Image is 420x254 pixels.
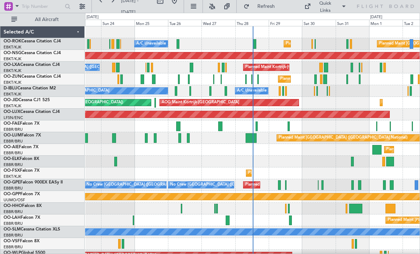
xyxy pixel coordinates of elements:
[245,180,374,190] div: Planned Maint [GEOGRAPHIC_DATA] ([GEOGRAPHIC_DATA] National)
[369,20,403,26] div: Mon 1
[4,145,38,149] a: OO-AIEFalcon 7X
[269,20,302,26] div: Fri 29
[4,98,50,102] a: OO-JIDCessna CJ1 525
[4,68,21,73] a: EBKT/KJK
[4,121,20,126] span: OO-FAE
[280,74,363,84] div: Planned Maint Kortrijk-[GEOGRAPHIC_DATA]
[162,97,239,108] div: AOG Maint Kortrijk-[GEOGRAPHIC_DATA]
[101,20,135,26] div: Sun 24
[4,239,20,243] span: OO-VSF
[4,192,40,196] a: OO-GPPFalcon 7X
[248,168,331,178] div: Planned Maint Kortrijk-[GEOGRAPHIC_DATA]
[4,216,40,220] a: OO-LAHFalcon 7X
[4,157,20,161] span: OO-ELK
[4,150,23,156] a: EBBR/BRU
[8,14,77,25] button: All Aircraft
[4,92,21,97] a: EBKT/KJK
[4,121,40,126] a: OO-FAEFalcon 7X
[4,39,61,43] a: OO-ROKCessna Citation CJ4
[4,209,23,214] a: EBBR/BRU
[4,169,20,173] span: OO-FSX
[4,186,23,191] a: EBBR/BRU
[4,56,21,62] a: EBKT/KJK
[86,14,99,20] div: [DATE]
[4,221,23,226] a: EBBR/BRU
[4,204,22,208] span: OO-HHO
[336,20,369,26] div: Sun 31
[4,174,21,179] a: EBKT/KJK
[4,74,61,79] a: OO-ZUNCessna Citation CJ4
[4,239,40,243] a: OO-VSFFalcon 8X
[4,51,21,55] span: OO-NSG
[4,86,56,90] a: D-IBLUCessna Citation M2
[4,127,23,132] a: EBBR/BRU
[302,20,336,26] div: Sat 30
[237,85,351,96] div: A/C Unavailable [GEOGRAPHIC_DATA]-[GEOGRAPHIC_DATA]
[135,20,168,26] div: Mon 25
[136,38,166,49] div: A/C Unavailable
[301,1,350,12] button: Quick Links
[286,38,369,49] div: Planned Maint Kortrijk-[GEOGRAPHIC_DATA]
[4,145,19,149] span: OO-AIE
[4,51,61,55] a: OO-NSGCessna Citation CJ4
[235,20,269,26] div: Thu 28
[170,180,289,190] div: No Crew [GEOGRAPHIC_DATA] ([GEOGRAPHIC_DATA] National)
[4,157,39,161] a: OO-ELKFalcon 8X
[4,133,21,138] span: OO-LUM
[19,17,75,22] span: All Aircraft
[4,180,63,185] a: OO-GPEFalcon 900EX EASy II
[4,197,25,203] a: UUMO/OSF
[4,192,20,196] span: OO-GPP
[4,63,60,67] a: OO-LXACessna Citation CJ4
[370,14,382,20] div: [DATE]
[4,110,20,114] span: OO-LUX
[4,180,20,185] span: OO-GPE
[168,20,201,26] div: Tue 26
[4,39,21,43] span: OO-ROK
[86,180,206,190] div: No Crew [GEOGRAPHIC_DATA] ([GEOGRAPHIC_DATA] National)
[4,233,23,238] a: EBBR/BRU
[4,110,60,114] a: OO-LUXCessna Citation CJ4
[279,133,408,143] div: Planned Maint [GEOGRAPHIC_DATA] ([GEOGRAPHIC_DATA] National)
[4,63,20,67] span: OO-LXA
[4,162,23,167] a: EBBR/BRU
[4,227,60,232] a: OO-SLMCessna Citation XLS
[240,1,283,12] button: Refresh
[4,45,21,50] a: EBKT/KJK
[4,216,21,220] span: OO-LAH
[4,139,23,144] a: EBBR/BRU
[4,80,21,85] a: EBKT/KJK
[4,204,42,208] a: OO-HHOFalcon 8X
[22,1,63,12] input: Trip Number
[4,115,23,120] a: LFSN/ENC
[245,62,328,73] div: Planned Maint Kortrijk-[GEOGRAPHIC_DATA]
[4,244,23,250] a: EBBR/BRU
[4,74,21,79] span: OO-ZUN
[251,4,281,9] span: Refresh
[4,227,21,232] span: OO-SLM
[4,103,21,109] a: EBKT/KJK
[4,133,41,138] a: OO-LUMFalcon 7X
[4,169,40,173] a: OO-FSXFalcon 7X
[201,20,235,26] div: Wed 27
[4,86,17,90] span: D-IBLU
[4,98,19,102] span: OO-JID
